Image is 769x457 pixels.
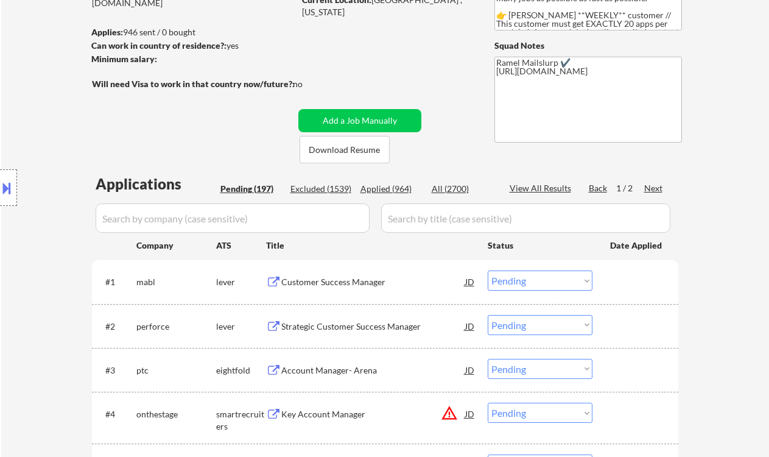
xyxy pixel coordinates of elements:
[464,271,476,292] div: JD
[91,40,290,52] div: yes
[510,182,575,194] div: View All Results
[105,321,127,333] div: #2
[281,276,465,288] div: Customer Success Manager
[281,408,465,420] div: Key Account Manager
[589,182,608,194] div: Back
[464,315,476,337] div: JD
[610,239,664,252] div: Date Applied
[136,321,216,333] div: perforce
[464,403,476,425] div: JD
[441,405,458,422] button: warning_amber
[293,78,328,90] div: no
[216,364,266,377] div: eightfold
[616,182,644,194] div: 1 / 2
[381,204,670,233] input: Search by title (case sensitive)
[281,321,465,333] div: Strategic Customer Success Manager
[464,359,476,381] div: JD
[281,364,465,377] div: Account Manager- Arena
[91,26,294,38] div: 946 sent / 0 bought
[216,321,266,333] div: lever
[136,408,216,420] div: onthestage
[290,183,351,195] div: Excluded (1539)
[220,183,281,195] div: Pending (197)
[91,40,226,51] strong: Can work in country of residence?:
[105,408,127,420] div: #4
[298,109,421,132] button: Add a Job Manually
[644,182,664,194] div: Next
[136,364,216,377] div: ptc
[96,204,370,233] input: Search by company (case sensitive)
[494,40,682,52] div: Squad Notes
[266,239,476,252] div: Title
[488,234,592,256] div: Status
[91,27,123,37] strong: Applies:
[216,239,266,252] div: ATS
[91,54,157,64] strong: Minimum salary:
[105,364,127,377] div: #3
[432,183,493,195] div: All (2700)
[216,408,266,432] div: smartrecruiters
[216,276,266,288] div: lever
[300,136,390,163] button: Download Resume
[360,183,421,195] div: Applied (964)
